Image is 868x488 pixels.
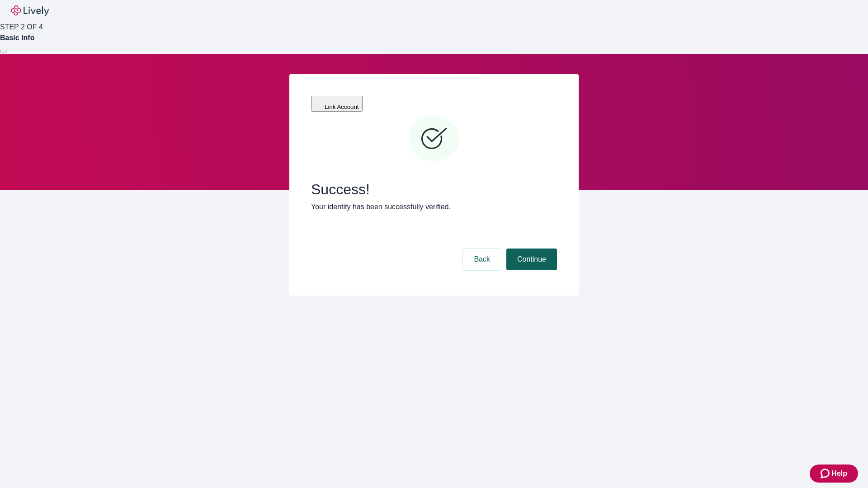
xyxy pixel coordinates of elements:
button: Continue [506,249,557,270]
svg: Zendesk support icon [821,468,831,479]
button: Zendesk support iconHelp [810,465,858,483]
span: Help [831,468,847,479]
button: Back [463,249,501,270]
p: Your identity has been successfully verified. [311,202,557,212]
img: Lively [11,5,49,16]
button: Link Account [311,96,363,112]
span: Success! [311,181,557,198]
svg: Checkmark icon [407,112,461,166]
